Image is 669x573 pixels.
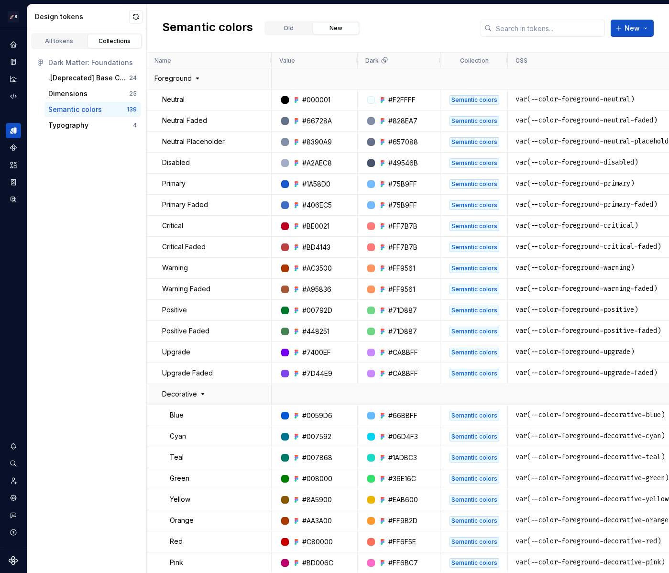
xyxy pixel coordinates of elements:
span: CSS [515,57,527,64]
div: #EAB600 [388,495,418,505]
div: .[Deprecated] Base Colors [48,73,129,83]
button: 🚀S [2,6,25,27]
div: #75B9FF [388,200,417,210]
div: Semantic colors [450,158,499,168]
div: #49546B [388,158,418,168]
p: Warning [162,258,188,277]
div: All tokens [35,37,83,45]
input: Search in tokens... [492,20,605,37]
div: #66BBFF [388,411,417,420]
p: Upgrade Faded [162,364,213,382]
div: Semantic colors [450,369,499,378]
div: #00792D [302,306,332,315]
div: Search ⌘K [6,456,21,471]
p: Green [170,469,189,487]
div: Semantic colors [450,264,499,273]
div: Semantic colors [450,285,499,294]
div: #1ADBC3 [388,453,417,463]
button: New [611,20,654,37]
span: Collection [460,57,489,64]
p: Positive Faded [162,321,209,340]
svg: Supernova Logo [9,556,18,565]
button: Notifications [6,439,21,454]
div: #FF7B7B [388,221,417,231]
a: Invite team [6,473,21,488]
div: #7D44E9 [302,369,332,378]
div: Semantic colors [450,242,499,252]
div: #71D887 [388,327,417,336]
div: #008000 [302,474,332,484]
button: .[Deprecated] Base Colors24 [44,70,141,86]
div: #BE0021 [302,221,329,231]
div: Dark Matter: Foundations [48,58,137,67]
p: Upgrade [162,342,190,361]
div: #AA3A00 [302,516,332,526]
h2: Semantic colors [162,20,253,37]
a: Typography4 [44,118,141,133]
span: New [625,23,640,33]
div: Semantic colors [450,348,499,357]
p: Decorative [162,385,197,403]
a: Analytics [6,71,21,87]
p: Primary Faded [162,195,208,214]
div: #A95836 [302,285,331,294]
div: Foreground [154,69,264,88]
div: #FF9B2D [388,516,417,526]
a: Documentation [6,54,21,69]
div: #C80000 [302,537,333,547]
p: Yellow [170,490,190,508]
div: Semantic colors [450,537,499,547]
p: Red [170,532,183,551]
span: Dark [365,57,379,64]
p: Neutral Faded [162,111,207,130]
div: Semantic colors [450,221,499,231]
div: #36E16C [388,474,416,484]
div: 139 [127,106,137,113]
div: 24 [129,74,137,82]
a: Data sources [6,192,21,207]
div: #CA8BFF [388,369,418,378]
a: Assets [6,157,21,173]
div: #BD4143 [302,242,330,252]
div: Dimensions [48,89,88,99]
div: #FF6BC7 [388,558,418,568]
p: Blue [170,406,184,424]
button: Dimensions25 [44,86,141,101]
button: Semantic colors139 [44,102,141,117]
div: Storybook stories [6,175,21,190]
div: #8390A9 [302,137,332,147]
div: Semantic colors [450,137,499,147]
span: Name [154,57,171,64]
div: 4 [133,121,137,129]
p: Neutral [162,90,185,109]
div: Semantic colors [450,516,499,526]
a: Components [6,140,21,155]
div: Semantic colors [48,105,102,114]
div: Semantic colors [450,306,499,315]
a: Design tokens [6,123,21,138]
div: #AC3500 [302,264,332,273]
div: Semantic colors [450,95,499,105]
div: #FF6F5E [388,537,416,547]
div: Contact support [6,507,21,523]
div: Design tokens [35,12,129,22]
div: #1A58D0 [302,179,330,189]
p: Foreground [154,69,192,88]
div: #007B68 [302,453,332,463]
div: Home [6,37,21,52]
div: Decorative [154,385,264,403]
div: #8A5900 [302,495,332,505]
div: Settings [6,490,21,506]
div: #828EA7 [388,116,417,126]
div: #0059D6 [302,411,332,420]
div: #71D887 [388,306,417,315]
